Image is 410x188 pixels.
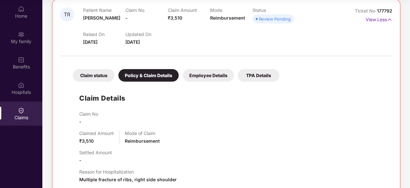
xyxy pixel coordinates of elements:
div: Claim status [73,69,115,82]
span: Ticket No [355,8,377,13]
span: 177792 [377,8,392,13]
img: svg+xml;base64,PHN2ZyBpZD0iSG9zcGl0YWxzIiB4bWxucz0iaHR0cDovL3d3dy53My5vcmcvMjAwMC9zdmciIHdpZHRoPS... [18,82,24,88]
span: ₹3,510 [168,15,182,21]
p: Claim No [125,7,168,13]
p: Settled Amount [79,150,112,155]
div: Review Pending [259,16,291,22]
p: View Less [366,14,392,23]
img: svg+xml;base64,PHN2ZyBpZD0iQ2xhaW0iIHhtbG5zPSJodHRwOi8vd3d3LnczLm9yZy8yMDAwL3N2ZyIgd2lkdGg9IjIwIi... [18,107,24,114]
span: - [125,15,128,21]
span: TR [64,12,70,17]
span: [PERSON_NAME] [83,15,120,21]
span: - [79,157,81,163]
div: TPA Details [238,69,279,82]
p: Claimed Amount [79,130,114,136]
p: Mode of Claim [125,130,160,136]
p: Claim No [79,111,98,117]
span: [DATE] [83,39,98,45]
h1: Claim Details [79,93,125,103]
p: Updated On [125,31,168,37]
span: Multiple fracture of ribs, right side shoulder [79,177,177,182]
img: svg+xml;base64,PHN2ZyB3aWR0aD0iMjAiIGhlaWdodD0iMjAiIHZpZXdCb3g9IjAgMCAyMCAyMCIgZmlsbD0ibm9uZSIgeG... [18,31,24,38]
div: Policy & Claim Details [118,69,179,82]
p: Raised On [83,31,125,37]
img: svg+xml;base64,PHN2ZyBpZD0iSG9tZSIgeG1sbnM9Imh0dHA6Ly93d3cudzMub3JnLzIwMDAvc3ZnIiB3aWR0aD0iMjAiIG... [18,6,24,12]
p: Claim Amount [168,7,210,13]
img: svg+xml;base64,PHN2ZyB4bWxucz0iaHR0cDovL3d3dy53My5vcmcvMjAwMC9zdmciIHdpZHRoPSIxNyIgaGVpZ2h0PSIxNy... [387,16,392,23]
span: [DATE] [125,39,140,45]
p: Mode [210,7,252,13]
span: ₹3,510 [79,138,94,144]
p: Reason for Hospitalization [79,169,177,175]
p: Patient Name [83,7,125,13]
img: svg+xml;base64,PHN2ZyBpZD0iQmVuZWZpdHMiIHhtbG5zPSJodHRwOi8vd3d3LnczLm9yZy8yMDAwL3N2ZyIgd2lkdGg9Ij... [18,57,24,63]
p: Status [252,7,295,13]
span: Reimbursement [125,138,160,144]
div: Employee Details [183,69,234,82]
span: - [79,119,81,124]
span: Reimbursement [210,15,245,21]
